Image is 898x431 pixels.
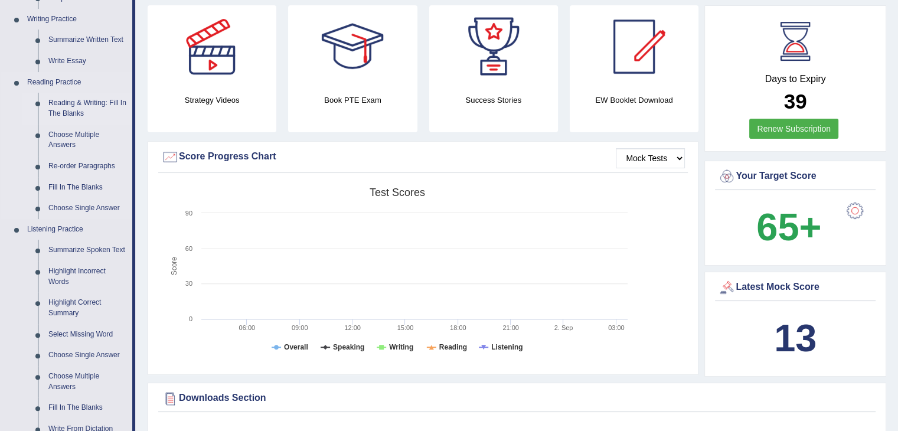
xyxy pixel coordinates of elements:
[774,316,817,360] b: 13
[288,94,417,106] h4: Book PTE Exam
[185,210,192,217] text: 90
[43,292,132,324] a: Highlight Correct Summary
[43,324,132,345] a: Select Missing Word
[43,125,132,156] a: Choose Multiple Answers
[718,74,873,84] h4: Days to Expiry
[450,324,466,331] text: 18:00
[22,219,132,240] a: Listening Practice
[43,366,132,397] a: Choose Multiple Answers
[43,93,132,124] a: Reading & Writing: Fill In The Blanks
[43,397,132,419] a: Fill In The Blanks
[333,343,364,351] tspan: Speaking
[784,90,807,113] b: 39
[239,324,256,331] text: 06:00
[570,94,698,106] h4: EW Booklet Download
[389,343,413,351] tspan: Writing
[292,324,308,331] text: 09:00
[43,30,132,51] a: Summarize Written Text
[22,72,132,93] a: Reading Practice
[185,280,192,287] text: 30
[718,279,873,296] div: Latest Mock Score
[185,245,192,252] text: 60
[22,9,132,30] a: Writing Practice
[749,119,838,139] a: Renew Subscription
[170,257,178,276] tspan: Score
[397,324,414,331] text: 15:00
[43,156,132,177] a: Re-order Paragraphs
[43,261,132,292] a: Highlight Incorrect Words
[148,94,276,106] h4: Strategy Videos
[43,51,132,72] a: Write Essay
[43,177,132,198] a: Fill In The Blanks
[43,240,132,261] a: Summarize Spoken Text
[43,198,132,219] a: Choose Single Answer
[429,94,558,106] h4: Success Stories
[189,315,192,322] text: 0
[161,390,873,407] div: Downloads Section
[491,343,523,351] tspan: Listening
[608,324,625,331] text: 03:00
[439,343,467,351] tspan: Reading
[370,187,425,198] tspan: Test scores
[502,324,519,331] text: 21:00
[161,148,685,166] div: Score Progress Chart
[756,205,821,249] b: 65+
[43,345,132,366] a: Choose Single Answer
[718,168,873,185] div: Your Target Score
[344,324,361,331] text: 12:00
[284,343,308,351] tspan: Overall
[554,324,573,331] tspan: 2. Sep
